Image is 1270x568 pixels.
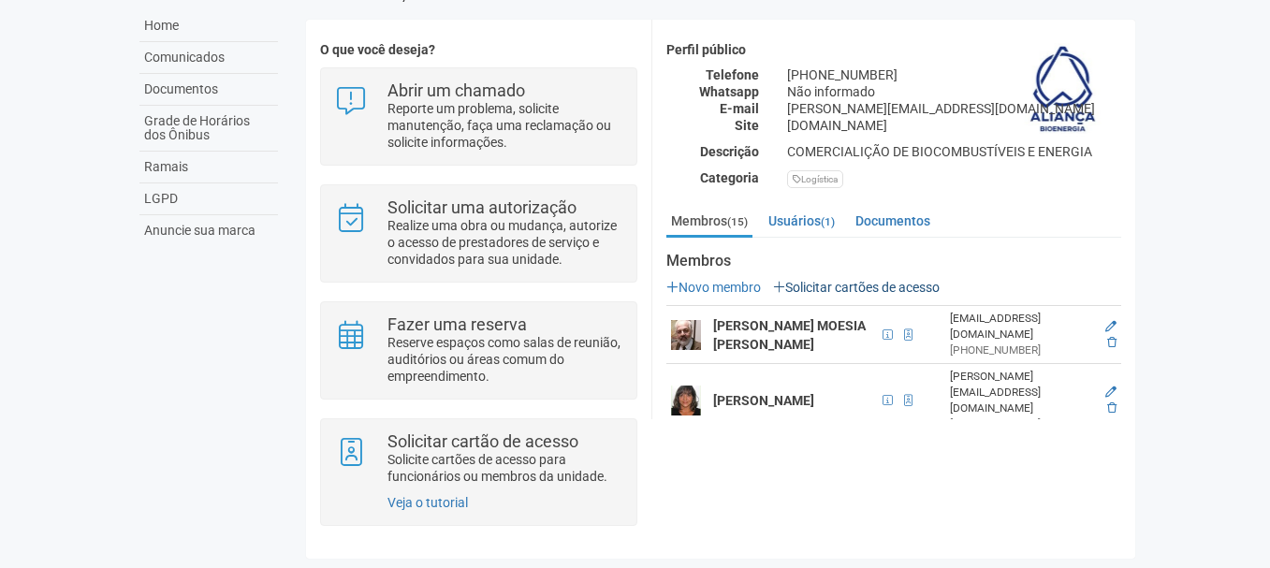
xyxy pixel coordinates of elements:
strong: Site [735,118,759,133]
strong: Fazer uma reserva [387,314,527,334]
img: business.png [1017,43,1108,137]
a: Fazer uma reserva Reserve espaços como salas de reunião, auditórios ou áreas comum do empreendime... [335,316,622,385]
strong: Solicitar uma autorização [387,197,577,217]
a: Membros(15) [666,207,752,238]
h4: Perfil público [666,43,1121,57]
a: Home [139,10,278,42]
strong: Telefone [706,67,759,82]
div: Não informado [773,83,1135,100]
a: Novo membro [666,280,761,295]
strong: [PERSON_NAME] [713,393,814,408]
div: Logística [787,170,843,188]
div: COMERCIALIÇÃO DE BIOCOMBUSTÍVEIS E ENERGIA [773,143,1135,160]
a: Editar membro [1105,386,1117,399]
div: [EMAIL_ADDRESS][DOMAIN_NAME] [950,311,1092,342]
a: Anuncie sua marca [139,215,278,246]
a: Solicitar cartão de acesso Solicite cartões de acesso para funcionários ou membros da unidade. [335,433,622,485]
a: Solicitar uma autorização Realize uma obra ou mudança, autorize o acesso de prestadores de serviç... [335,199,622,268]
strong: [PERSON_NAME] MOESIA [PERSON_NAME] [713,318,866,352]
h4: O que você deseja? [320,43,637,57]
strong: Descrição [700,144,759,159]
div: [PHONE_NUMBER] [950,342,1092,358]
strong: Whatsapp [699,84,759,99]
div: [PHONE_NUMBER] [950,416,1092,432]
a: Excluir membro [1107,336,1117,349]
strong: E-mail [720,101,759,116]
p: Reporte um problema, solicite manutenção, faça uma reclamação ou solicite informações. [387,100,622,151]
strong: Categoria [700,170,759,185]
a: Editar membro [1105,320,1117,333]
a: Solicitar cartões de acesso [773,280,940,295]
strong: Abrir um chamado [387,80,525,100]
img: user.png [671,320,701,350]
img: user.png [671,386,701,415]
div: [PHONE_NUMBER] [773,66,1135,83]
strong: Membros [666,253,1121,269]
p: Solicite cartões de acesso para funcionários ou membros da unidade. [387,451,622,485]
div: [PERSON_NAME][EMAIL_ADDRESS][DOMAIN_NAME] [950,369,1092,416]
strong: Solicitar cartão de acesso [387,431,578,451]
a: Abrir um chamado Reporte um problema, solicite manutenção, faça uma reclamação ou solicite inform... [335,82,622,151]
a: Grade de Horários dos Ônibus [139,106,278,152]
p: Reserve espaços como salas de reunião, auditórios ou áreas comum do empreendimento. [387,334,622,385]
a: Documentos [851,207,935,235]
a: Veja o tutorial [387,495,468,510]
div: [DOMAIN_NAME] [773,117,1135,134]
small: (1) [821,215,835,228]
a: Documentos [139,74,278,106]
a: Excluir membro [1107,401,1117,415]
small: (15) [727,215,748,228]
p: Realize uma obra ou mudança, autorize o acesso de prestadores de serviço e convidados para sua un... [387,217,622,268]
a: Ramais [139,152,278,183]
a: Comunicados [139,42,278,74]
div: [PERSON_NAME][EMAIL_ADDRESS][DOMAIN_NAME] [773,100,1135,117]
a: LGPD [139,183,278,215]
a: Usuários(1) [764,207,839,235]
